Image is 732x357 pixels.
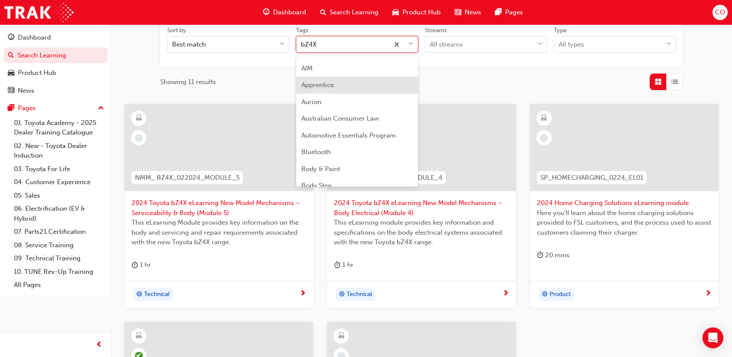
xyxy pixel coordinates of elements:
[301,131,396,139] span: Automotive Essentials Program
[172,40,206,50] div: Best match
[455,7,461,18] span: news-icon
[537,250,570,261] div: 20 mins
[338,330,344,342] span: learningResourceType_ELEARNING-icon
[542,289,548,300] span: target-icon
[256,3,313,21] a: guage-iconDashboard
[488,3,530,21] a: pages-iconPages
[320,7,326,18] span: search-icon
[8,104,14,112] span: pages-icon
[392,7,399,18] span: car-icon
[540,134,548,142] span: learningRecordVerb_NONE-icon
[301,148,331,156] span: Bluetooth
[296,26,418,53] label: tagOptions
[448,3,488,21] a: news-iconNews
[550,290,571,300] span: Product
[136,113,142,124] span: learningResourceType_ELEARNING-icon
[402,7,441,17] span: Product Hub
[296,26,308,35] div: Tags
[300,290,306,298] span: next-icon
[537,250,543,261] span: duration-icon
[334,198,509,218] span: 2024 Toyota bZ4X eLearning New Model Mechanisms – Body Electrical (Module 4)
[8,52,14,60] span: search-icon
[705,290,712,298] span: next-icon
[10,189,108,202] a: 05. Sales
[10,139,108,162] a: 02. New - Toyota Dealer Induction
[136,330,142,342] span: learningResourceType_ELEARNING-icon
[135,173,240,183] span: NMM_ BZ4X_022024_MODULE_5
[10,175,108,189] a: 04. Customer Experience
[3,83,108,99] a: News
[279,39,285,50] span: down-icon
[537,208,712,238] span: Here you'll learn about the home charging solutions provided to FSL customers, and the process us...
[540,173,643,183] span: SP_HOMECHARGING_0224_EL01
[541,113,547,124] span: learningResourceType_ELEARNING-icon
[3,28,108,100] button: DashboardSearch LearningProduct HubNews
[3,65,108,81] a: Product Hub
[671,77,678,87] span: List
[18,68,56,78] div: Product Hub
[167,26,186,35] div: Sort by
[132,218,306,247] span: This eLearning Module provides key information on the body and servicing and repair requirements ...
[301,115,379,122] span: Australian Consumer Law
[136,289,142,300] span: target-icon
[3,30,108,46] a: Dashboard
[712,5,728,20] button: CO
[495,7,502,18] span: pages-icon
[301,98,321,106] span: Aurion
[18,103,36,113] div: Pages
[465,7,481,17] span: News
[10,225,108,239] a: 07. Parts21 Certification
[339,289,345,300] span: target-icon
[559,40,584,50] div: All types
[10,252,108,265] a: 09. Technical Training
[505,7,523,17] span: Pages
[503,290,509,298] span: next-icon
[655,77,661,87] span: Grid
[10,202,108,225] a: 06. Electrification (EV & Hybrid)
[8,87,14,95] span: news-icon
[132,259,138,270] span: duration-icon
[347,290,372,300] span: Technical
[301,40,317,50] div: bZ4X
[334,259,341,270] span: duration-icon
[702,327,723,348] div: Open Intercom Messenger
[430,40,463,50] div: All streams
[327,104,516,308] a: NMM_ BZ4X_022024_MODULE_42024 Toyota bZ4X eLearning New Model Mechanisms – Body Electrical (Modul...
[385,3,448,21] a: car-iconProduct Hub
[96,340,102,350] span: prev-icon
[301,165,340,173] span: Body & Paint
[10,239,108,252] a: 08. Service Training
[334,218,509,247] span: This eLearning module provides key information and specifications on the body electrical systems ...
[10,278,108,292] a: All Pages
[408,39,414,50] span: down-icon
[301,182,332,189] span: Body Step
[4,3,74,22] img: Trak
[666,39,672,50] span: down-icon
[554,26,567,35] div: Type
[144,290,170,300] span: Technical
[334,259,354,270] div: 1 hr
[10,116,108,139] a: 01. Toyota Academy - 2025 Dealer Training Catalogue
[10,265,108,279] a: 10. TUNE Rev-Up Training
[313,3,385,21] a: search-iconSearch Learning
[135,134,143,142] span: learningRecordVerb_NONE-icon
[715,7,725,17] span: CO
[537,198,712,208] span: 2024 Home Charging Solutions eLearning module
[18,33,51,43] div: Dashboard
[125,104,313,308] a: NMM_ BZ4X_022024_MODULE_52024 Toyota bZ4X eLearning New Model Mechanisms – Serviceability & Body ...
[8,34,14,42] span: guage-icon
[3,100,108,116] button: Pages
[530,104,719,308] a: SP_HOMECHARGING_0224_EL012024 Home Charging Solutions eLearning moduleHere you'll learn about the...
[263,7,270,18] span: guage-icon
[160,77,216,87] span: Showing 11 results
[537,39,543,50] span: down-icon
[330,7,378,17] span: Search Learning
[301,81,334,89] span: Apprentice
[8,69,14,77] span: car-icon
[301,64,313,72] span: AIM
[425,26,447,35] div: Streams
[18,86,34,96] div: News
[10,162,108,176] a: 03. Toyota For Life
[132,198,306,218] span: 2024 Toyota bZ4X eLearning New Model Mechanisms – Serviceability & Body (Module 5)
